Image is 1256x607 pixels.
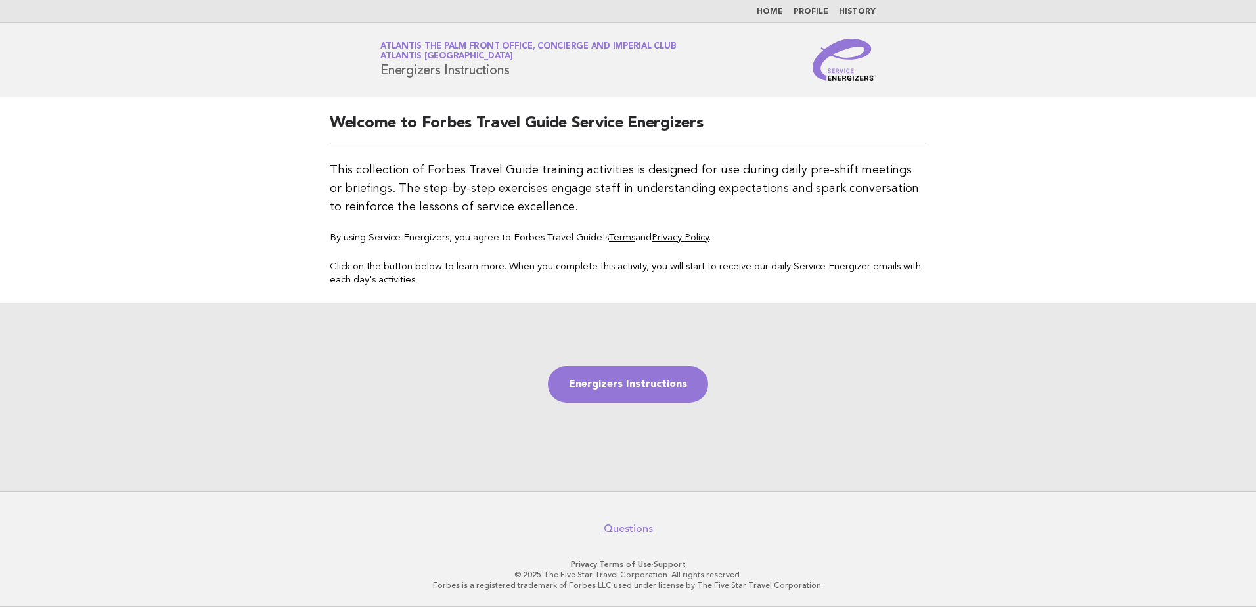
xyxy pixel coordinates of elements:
[794,8,828,16] a: Profile
[330,261,926,287] p: Click on the button below to learn more. When you complete this activity, you will start to recei...
[330,232,926,245] p: By using Service Energizers, you agree to Forbes Travel Guide's and .
[571,560,597,569] a: Privacy
[226,559,1030,570] p: · ·
[330,113,926,145] h2: Welcome to Forbes Travel Guide Service Energizers
[380,43,676,77] h1: Energizers Instructions
[813,39,876,81] img: Service Energizers
[652,233,709,243] a: Privacy Policy
[599,560,652,569] a: Terms of Use
[380,42,676,60] a: Atlantis The Palm Front Office, Concierge and Imperial ClubAtlantis [GEOGRAPHIC_DATA]
[609,233,635,243] a: Terms
[330,161,926,216] p: This collection of Forbes Travel Guide training activities is designed for use during daily pre-s...
[757,8,783,16] a: Home
[226,580,1030,591] p: Forbes is a registered trademark of Forbes LLC used under license by The Five Star Travel Corpora...
[548,366,708,403] a: Energizers Instructions
[839,8,876,16] a: History
[380,53,513,61] span: Atlantis [GEOGRAPHIC_DATA]
[226,570,1030,580] p: © 2025 The Five Star Travel Corporation. All rights reserved.
[654,560,686,569] a: Support
[604,522,653,535] a: Questions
